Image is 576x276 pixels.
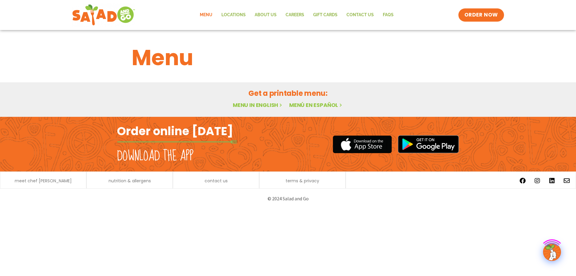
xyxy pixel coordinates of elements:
a: Locations [217,8,250,22]
span: ORDER NOW [464,11,498,19]
a: Menu in English [233,101,283,109]
a: nutrition & allergens [109,179,151,183]
h2: Download the app [117,148,193,165]
a: ORDER NOW [458,8,504,22]
a: About Us [250,8,281,22]
a: Careers [281,8,309,22]
img: new-SAG-logo-768×292 [72,3,135,27]
a: GIFT CARDS [309,8,342,22]
img: appstore [333,135,392,154]
a: Menú en español [289,101,343,109]
h1: Menu [132,41,444,74]
a: meet chef [PERSON_NAME] [15,179,72,183]
a: Menu [195,8,217,22]
h2: Get a printable menu: [132,88,444,99]
h2: Order online [DATE] [117,124,233,138]
a: contact us [205,179,228,183]
nav: Menu [195,8,398,22]
p: © 2024 Salad and Go [120,195,456,203]
a: Contact Us [342,8,378,22]
a: terms & privacy [286,179,319,183]
img: google_play [398,135,459,153]
img: fork [117,140,237,144]
a: FAQs [378,8,398,22]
